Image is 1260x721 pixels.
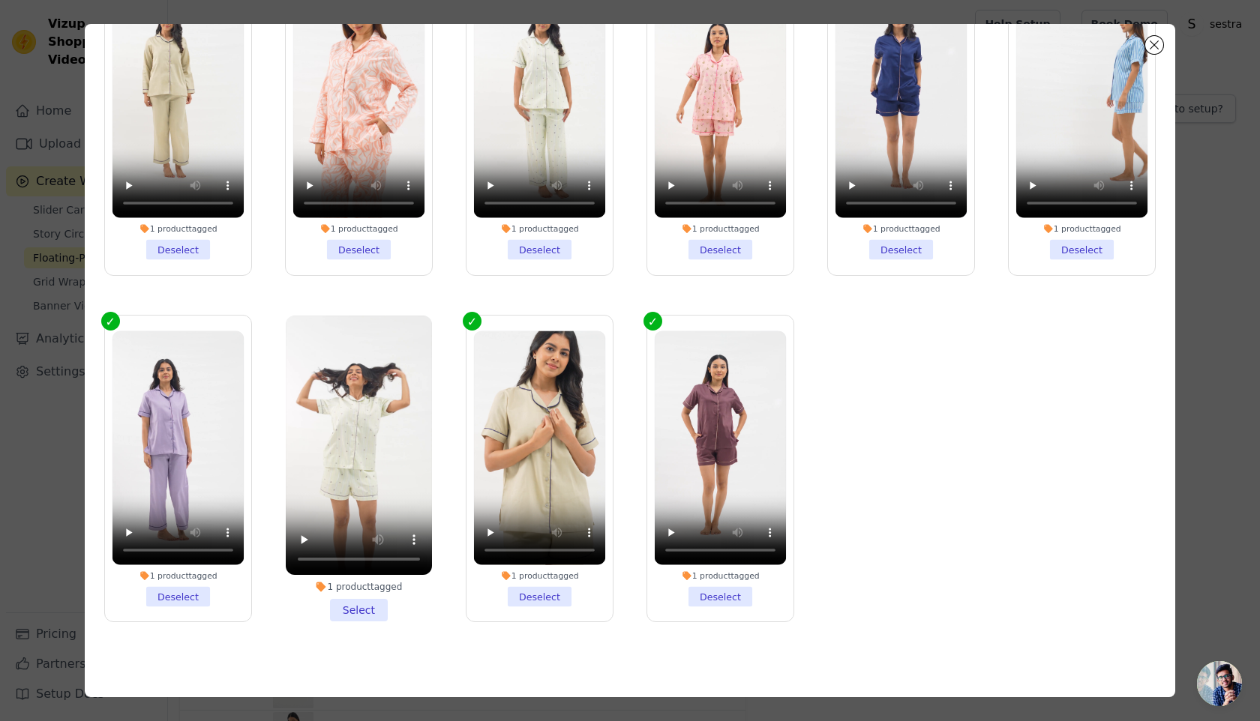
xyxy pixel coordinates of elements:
div: 1 product tagged [286,581,432,593]
div: 1 product tagged [474,570,606,580]
div: 1 product tagged [835,223,967,234]
div: Open chat [1197,661,1242,706]
div: 1 product tagged [474,223,606,234]
div: 1 product tagged [655,223,787,234]
div: 1 product tagged [293,223,425,234]
div: 1 product tagged [655,570,787,580]
div: 1 product tagged [112,223,244,234]
div: 1 product tagged [112,570,244,580]
button: Close modal [1145,36,1163,54]
div: 1 product tagged [1016,223,1148,234]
